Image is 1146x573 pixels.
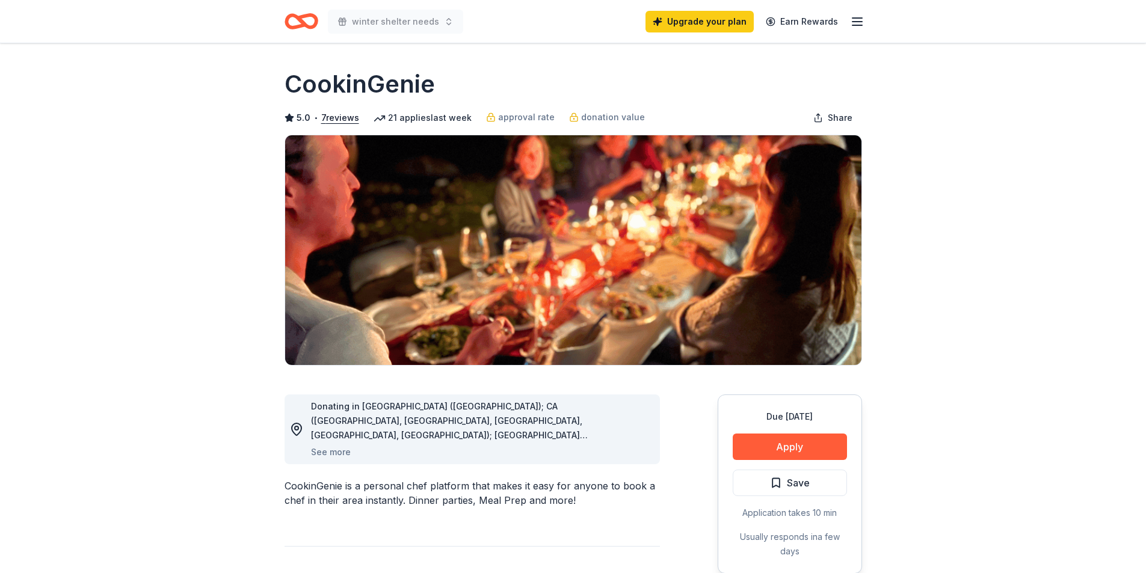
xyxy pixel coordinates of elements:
[352,14,439,29] span: winter shelter needs
[569,110,645,124] a: donation value
[733,409,847,424] div: Due [DATE]
[285,479,660,507] div: CookinGenie is a personal chef platform that makes it easy for anyone to book a chef in their are...
[328,10,463,34] button: winter shelter needs
[804,106,862,130] button: Share
[759,11,845,32] a: Earn Rewards
[313,113,318,123] span: •
[733,506,847,520] div: Application takes 10 min
[733,530,847,559] div: Usually responds in a few days
[787,475,810,491] span: Save
[486,110,555,124] a: approval rate
[321,111,359,125] button: 7reviews
[828,111,852,125] span: Share
[645,11,754,32] a: Upgrade your plan
[581,110,645,124] span: donation value
[733,470,847,496] button: Save
[311,445,351,459] button: See more
[285,7,318,35] a: Home
[297,111,310,125] span: 5.0
[733,434,847,460] button: Apply
[285,135,861,365] img: Image for CookinGenie
[374,111,472,125] div: 21 applies last week
[498,110,555,124] span: approval rate
[285,67,435,101] h1: CookinGenie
